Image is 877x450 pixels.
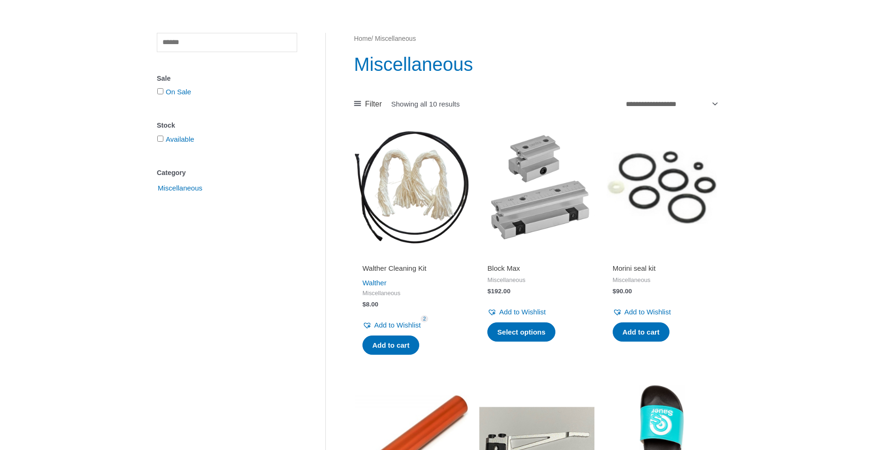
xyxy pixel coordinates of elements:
[362,319,421,332] a: Add to Wishlist
[613,276,711,284] span: Miscellaneous
[362,336,419,355] a: Add to cart: “Walther Cleaning Kit”
[604,130,720,245] img: Morini seal kit
[354,51,720,77] h1: Miscellaneous
[362,251,461,262] iframe: Customer reviews powered by Trustpilot
[613,264,711,273] h2: Morini seal kit
[157,88,163,94] input: On Sale
[391,100,460,107] p: Showing all 10 results
[487,288,491,295] span: $
[354,130,469,245] img: Walther Cleaning Kit
[613,251,711,262] iframe: Customer reviews powered by Trustpilot
[166,88,191,96] a: On Sale
[613,322,669,342] a: Add to cart: “Morini seal kit”
[421,315,428,322] span: 2
[499,308,546,316] span: Add to Wishlist
[365,97,382,111] span: Filter
[362,279,386,287] a: Walther
[157,166,297,180] div: Category
[157,183,203,191] a: Miscellaneous
[624,308,671,316] span: Add to Wishlist
[354,97,382,111] a: Filter
[487,288,510,295] bdi: 192.00
[487,264,586,273] h2: Block Max
[157,119,297,132] div: Stock
[613,264,711,276] a: Morini seal kit
[613,288,632,295] bdi: 90.00
[487,305,546,319] a: Add to Wishlist
[613,288,616,295] span: $
[157,72,297,85] div: Sale
[487,322,555,342] a: Select options for “Block Max”
[157,136,163,142] input: Available
[362,301,378,308] bdi: 8.00
[622,96,720,112] select: Shop order
[362,264,461,273] h2: Walther Cleaning Kit
[166,135,194,143] a: Available
[354,35,371,42] a: Home
[487,264,586,276] a: Block Max
[354,33,720,45] nav: Breadcrumb
[613,305,671,319] a: Add to Wishlist
[487,251,586,262] iframe: Customer reviews powered by Trustpilot
[362,290,461,297] span: Miscellaneous
[362,264,461,276] a: Walther Cleaning Kit
[487,276,586,284] span: Miscellaneous
[479,130,594,245] img: Block Max
[362,301,366,308] span: $
[157,180,203,196] span: Miscellaneous
[374,321,421,329] span: Add to Wishlist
